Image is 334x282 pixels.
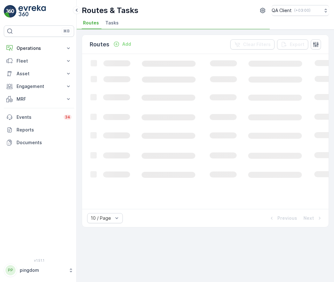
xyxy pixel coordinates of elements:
[4,136,74,149] a: Documents
[268,214,298,222] button: Previous
[4,258,74,262] span: v 1.51.1
[20,267,65,273] p: pingdom
[230,39,275,50] button: Clear Filters
[17,139,72,146] p: Documents
[83,20,99,26] span: Routes
[290,41,304,48] p: Export
[303,215,314,221] p: Next
[17,127,72,133] p: Reports
[303,214,324,222] button: Next
[122,41,131,47] p: Add
[4,264,74,277] button: PPpingdom
[17,58,61,64] p: Fleet
[82,5,138,16] p: Routes & Tasks
[17,83,61,90] p: Engagement
[4,55,74,67] button: Fleet
[63,29,70,34] p: ⌘B
[5,265,16,275] div: PP
[277,39,308,50] button: Export
[4,42,74,55] button: Operations
[17,114,60,120] p: Events
[272,7,292,14] p: QA Client
[294,8,310,13] p: ( +03:00 )
[17,96,61,102] p: MRF
[4,80,74,93] button: Engagement
[4,67,74,80] button: Asset
[17,70,61,77] p: Asset
[18,5,46,18] img: logo_light-DOdMpM7g.png
[243,41,271,48] p: Clear Filters
[272,5,329,16] button: QA Client(+03:00)
[65,115,70,120] p: 34
[4,124,74,136] a: Reports
[90,40,109,49] p: Routes
[4,111,74,124] a: Events34
[17,45,61,51] p: Operations
[111,40,134,48] button: Add
[105,20,119,26] span: Tasks
[4,93,74,105] button: MRF
[277,215,297,221] p: Previous
[4,5,17,18] img: logo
